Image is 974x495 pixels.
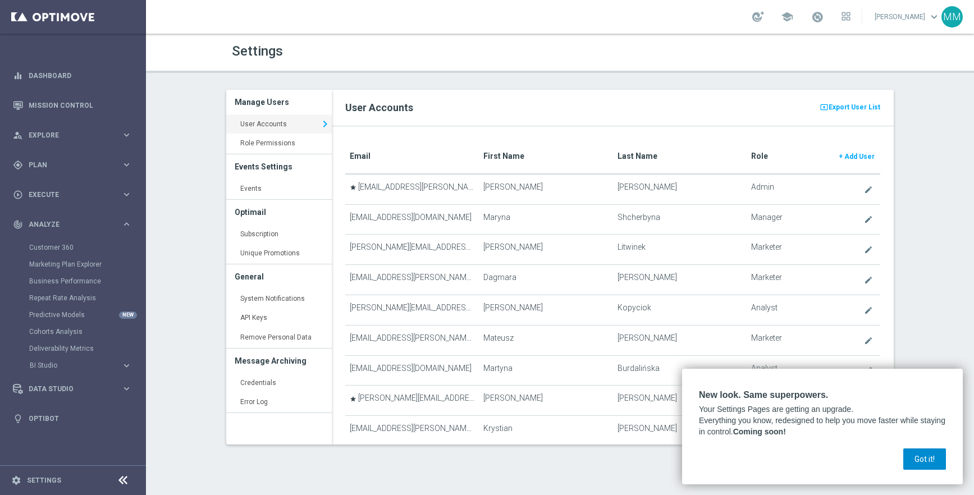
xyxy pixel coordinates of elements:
i: equalizer [13,71,23,81]
a: System Notifications [226,289,332,309]
h3: General [235,264,323,289]
a: Repeat Rate Analysis [29,294,117,302]
a: Dashboard [29,61,132,90]
i: create [864,306,873,315]
strong: New look. Same superpowers. [699,390,828,400]
div: Explore [13,130,121,140]
i: keyboard_arrow_right [121,360,132,371]
i: star [350,396,356,402]
td: Martyna [479,355,612,386]
span: Data Studio [29,386,121,392]
span: BI Studio [30,362,110,369]
i: person_search [13,130,23,140]
div: Analyze [13,219,121,230]
a: Events [226,179,332,199]
div: Dashboard [13,61,132,90]
i: create [864,276,873,285]
translate: First Name [483,152,524,161]
span: Analyst [751,303,778,313]
a: Unique Promotions [226,244,332,264]
a: Error Log [226,392,332,412]
td: [EMAIL_ADDRESS][PERSON_NAME][DOMAIN_NAME] [345,174,479,204]
h1: Settings [232,43,552,59]
i: lightbulb [13,414,23,424]
a: Customer 360 [29,243,117,252]
td: [PERSON_NAME] [613,416,747,446]
td: [PERSON_NAME] [479,386,612,416]
span: Manager [751,213,783,222]
td: [EMAIL_ADDRESS][DOMAIN_NAME] [345,355,479,386]
a: Settings [27,477,61,484]
td: [PERSON_NAME] [479,174,612,204]
i: create [864,185,873,194]
div: BI Studio [29,357,145,374]
span: Analyst [751,364,778,373]
a: Cohorts Analysis [29,327,117,336]
td: Litwinek [613,235,747,265]
strong: Coming soon! [733,427,786,436]
td: [PERSON_NAME][EMAIL_ADDRESS][DOMAIN_NAME] [345,235,479,265]
span: Marketer [751,242,782,252]
a: API Keys [226,308,332,328]
td: Shcherbyna [613,204,747,235]
td: [PERSON_NAME] [613,325,747,355]
td: Kopyciok [613,295,747,325]
td: Mateusz [479,325,612,355]
td: [EMAIL_ADDRESS][PERSON_NAME][DOMAIN_NAME] [345,265,479,295]
span: + [839,153,843,161]
div: Customer 360 [29,239,145,256]
td: [PERSON_NAME][EMAIL_ADDRESS][PERSON_NAME][DOMAIN_NAME] [345,386,479,416]
h3: Events Settings [235,154,323,179]
span: Marketer [751,273,782,282]
td: [PERSON_NAME] [613,174,747,204]
a: Remove Personal Data [226,328,332,348]
a: Business Performance [29,277,117,286]
td: [EMAIL_ADDRESS][DOMAIN_NAME] [345,204,479,235]
div: Mission Control [13,90,132,120]
span: Export User List [829,100,880,114]
td: Maryna [479,204,612,235]
span: school [781,11,793,23]
a: Deliverability Metrics [29,344,117,353]
td: Dagmara [479,265,612,295]
i: create [864,245,873,254]
a: Mission Control [29,90,132,120]
i: keyboard_arrow_right [121,130,132,140]
button: Got it! [903,448,946,470]
translate: Email [350,152,371,161]
i: star [350,184,356,191]
td: [PERSON_NAME] [479,295,612,325]
div: BI Studio [30,362,121,369]
div: MM [941,6,963,27]
td: [EMAIL_ADDRESS][PERSON_NAME][DOMAIN_NAME] [345,416,479,446]
div: Marketing Plan Explorer [29,256,145,273]
i: keyboard_arrow_right [121,159,132,170]
div: NEW [119,311,137,319]
div: Business Performance [29,273,145,290]
div: Deliverability Metrics [29,340,145,357]
i: create [864,336,873,345]
h3: Optimail [235,200,323,224]
td: [PERSON_NAME] [613,265,747,295]
a: Credentials [226,373,332,393]
a: Subscription [226,224,332,245]
i: settings [11,475,21,485]
i: track_changes [13,219,23,230]
td: Burdalińska [613,355,747,386]
h2: User Accounts [345,101,881,114]
div: Optibot [13,404,132,433]
i: create [864,215,873,224]
span: Marketer [751,333,782,343]
i: present_to_all [820,102,829,113]
div: Execute [13,190,121,200]
div: Cohorts Analysis [29,323,145,340]
i: play_circle_outline [13,190,23,200]
div: Plan [13,160,121,170]
i: gps_fixed [13,160,23,170]
td: [PERSON_NAME] [613,386,747,416]
span: Everything you know, redesigned to help you move faster while staying in control. [699,416,948,436]
div: Predictive Models [29,306,145,323]
h3: Message Archiving [235,349,323,373]
td: [EMAIL_ADDRESS][PERSON_NAME][DOMAIN_NAME] [345,325,479,355]
td: Krystian [479,416,612,446]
